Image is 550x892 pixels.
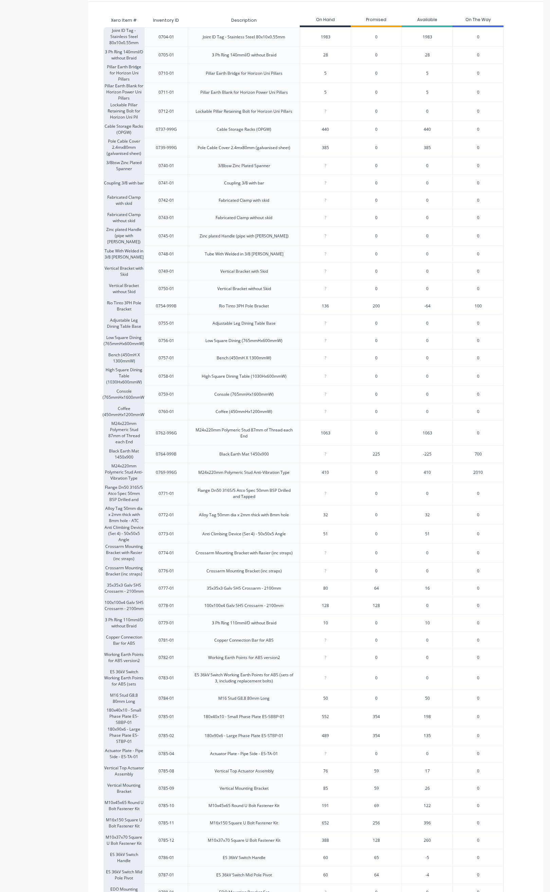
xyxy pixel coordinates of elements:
span: 354 [373,714,380,720]
div: 410 [402,463,453,482]
div: Inventory ID [148,12,184,29]
div: Coupling 3/8 with bar [224,180,264,186]
span: 0 [375,373,378,379]
div: ? [300,745,351,762]
div: 0777-01 [159,585,174,591]
div: M16 Stud G8.8 80mm Long [218,695,270,701]
div: 3 Ph Ring 110mmI/D without Braid [212,620,276,626]
span: 0 [375,145,378,151]
span: 0 [375,568,378,574]
div: 0750-01 [159,286,174,292]
div: Adjustable Leg Dining Table Base [104,315,144,332]
div: ? [300,403,351,420]
div: 0704-01 [159,34,174,40]
div: 32 [402,505,453,524]
span: 0 [375,233,378,239]
div: Rio Tinto 3PH Pole Bracket [104,297,144,315]
div: Description [226,12,262,29]
div: 3 Ph Ring 110mmI/D without Braid [104,614,144,631]
div: ? [300,386,351,403]
div: Available [402,14,453,27]
div: Fabricated Clamp without skid [104,209,144,226]
div: Crossarm Mounting Bracket with Rasier (inc straps) [104,543,144,562]
div: Pole Cable Cover 2.4mx80mm (galvanised sheet) [104,138,144,157]
div: Working Earth Points for ABS version2 [208,655,280,661]
div: 0784-01 [159,695,174,701]
span: 0 [477,637,479,643]
span: 0 [477,251,479,257]
div: 0 [402,666,453,690]
span: 0 [477,768,479,774]
div: Vertical Bracket with Skid [220,268,268,274]
span: 0 [477,373,479,379]
div: 135 [402,726,453,745]
div: 410 [300,464,351,481]
div: 0785-01 [159,714,174,720]
div: 0742-01 [159,197,174,203]
span: 0 [375,430,378,436]
div: -64 [402,297,453,315]
div: 0 [402,649,453,666]
span: 0 [375,215,378,221]
div: 0772-01 [159,512,174,518]
div: M24x220mm Polymeric Stud 87mm of Thread each End [104,420,144,445]
div: Promised [351,14,402,27]
span: 0 [477,52,479,58]
span: 0 [477,163,479,169]
div: Lockable Pillar Retaining Bolt for Horizon Uni Pillars [196,108,292,114]
div: Adjustable Leg Dining Table Base [213,320,276,326]
div: 0705-01 [159,52,174,58]
div: 5 [402,64,453,83]
div: ? [300,368,351,385]
span: 0 [477,108,479,114]
div: 28 [300,47,351,64]
span: 0 [477,714,479,720]
span: 0 [477,145,479,151]
div: ? [300,175,351,192]
div: -225 [402,445,453,463]
div: 0783-01 [159,675,174,681]
div: 0785-09 [159,785,174,791]
div: Cable Storage Racks (OPGW) [104,121,144,138]
span: 354 [373,733,380,739]
span: 0 [375,126,378,132]
div: Joint ID Tag - Stainless Steel 80x10x0.55mm [203,34,285,40]
div: ? [300,563,351,579]
span: 0 [375,469,378,476]
span: 0 [375,751,378,757]
div: 385 [300,139,351,156]
div: 0764-999B [156,451,177,457]
div: 0743-01 [159,215,174,221]
div: Working Earth Points for ABS version2 [104,649,144,666]
div: ? [300,263,351,280]
div: 0762-996G [156,430,177,436]
div: Coffee (450mmHx1200mmW) [216,409,272,415]
div: Tube With Welded in 3/8 [PERSON_NAME] [205,251,283,257]
div: 136 [300,298,351,315]
div: 0712-01 [159,108,174,114]
div: 1983 [402,27,453,46]
div: 0 [402,209,453,226]
div: High Square Dining Table (1030Hx600mmW) [104,367,144,386]
div: Pole Cable Cover 2.4mx80mm (galvanised sheet) [198,145,290,151]
div: 0 [402,482,453,505]
div: ? [300,350,351,367]
span: 0 [375,409,378,415]
div: 0 [402,631,453,649]
div: 0749-01 [159,268,174,274]
span: 128 [373,603,380,609]
span: 0 [477,268,479,274]
div: 0779-01 [159,620,174,626]
div: 180x40x10 - Small Phase Plate ES-SBBP-01 [203,714,285,720]
span: 225 [373,451,380,457]
div: ? [300,209,351,226]
div: Fabricated Clamp without skid [216,215,272,221]
div: 0758-01 [159,373,174,379]
div: 100x100x4 Galv SHS Crossarm - 2100mm [104,597,144,614]
div: Low Square Dining (765mmHx600mmW) [205,338,282,344]
div: Crossarm Mounting Bracket (inc straps) [206,568,282,574]
div: Fabricated Clamp with skid [104,192,144,209]
div: 51 [300,525,351,542]
div: 0 [402,174,453,192]
div: 440 [300,121,351,138]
